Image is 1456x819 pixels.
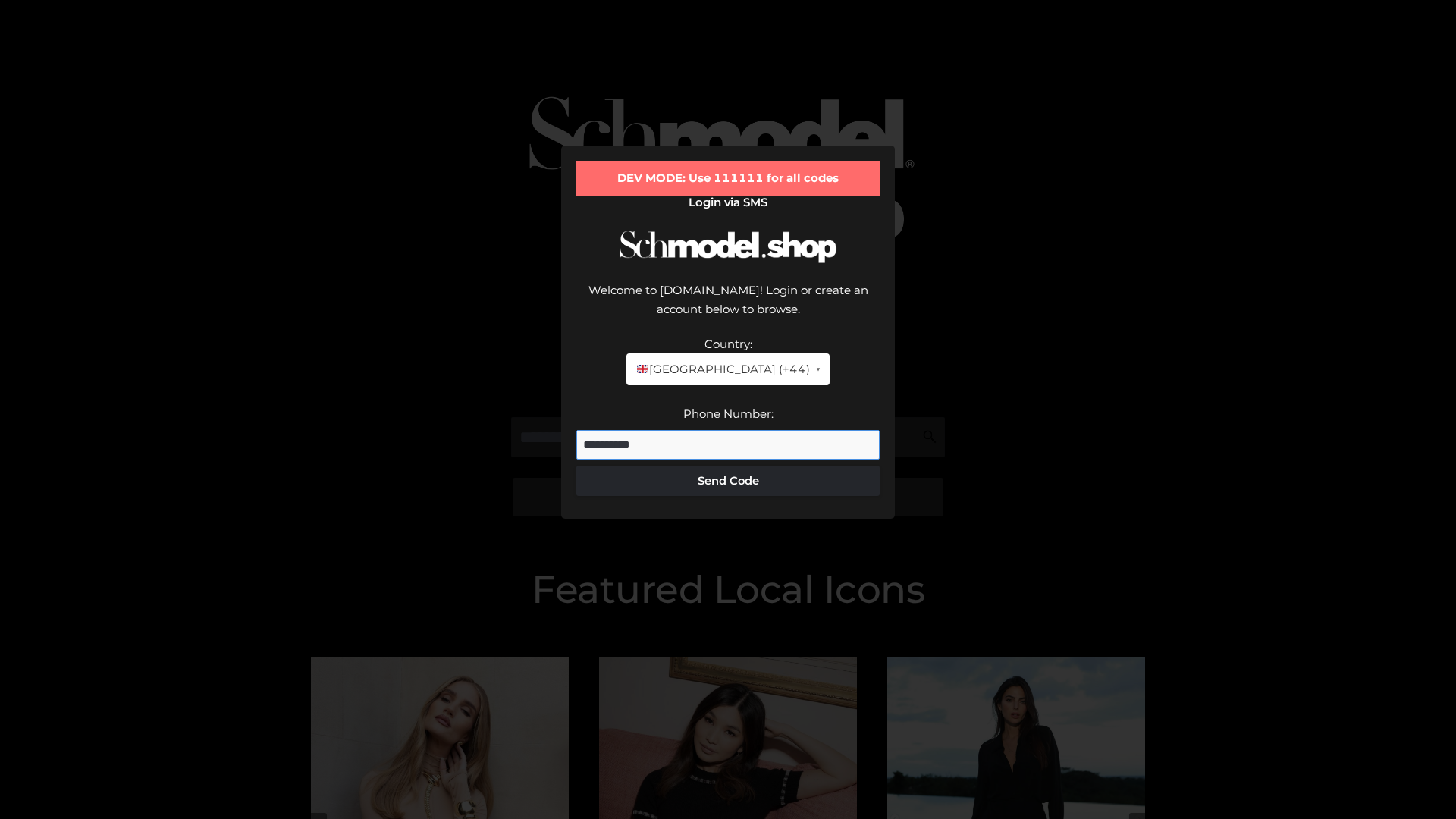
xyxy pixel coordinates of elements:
[683,406,773,421] label: Phone Number:
[614,217,842,277] img: Schmodel Logo
[704,337,752,351] label: Country:
[635,359,809,379] span: [GEOGRAPHIC_DATA] (+44)
[576,161,880,196] div: DEV MODE: Use 111111 for all codes
[637,363,648,375] img: 🇬🇧
[576,466,880,496] button: Send Code
[576,281,880,334] div: Welcome to [DOMAIN_NAME]! Login or create an account below to browse.
[576,196,880,209] h2: Login via SMS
